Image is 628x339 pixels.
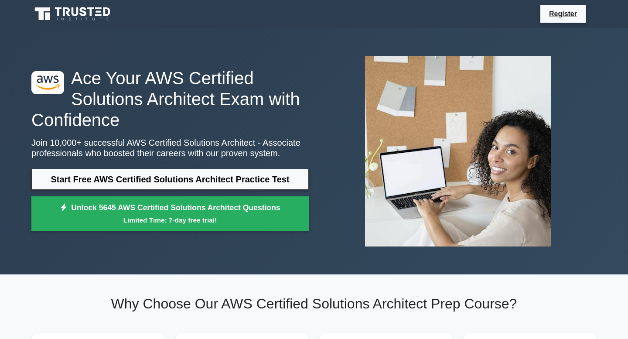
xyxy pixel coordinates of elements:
[31,196,309,231] a: Unlock 5645 AWS Certified Solutions Architect QuestionsLimited Time: 7-day free trial!
[544,8,582,19] a: Register
[42,215,298,225] small: Limited Time: 7-day free trial!
[31,137,309,158] p: Join 10,000+ successful AWS Certified Solutions Architect - Associate professionals who boosted t...
[31,68,309,130] h1: Ace Your AWS Certified Solutions Architect Exam with Confidence
[31,295,597,312] h2: Why Choose Our AWS Certified Solutions Architect Prep Course?
[31,169,309,190] a: Start Free AWS Certified Solutions Architect Practice Test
